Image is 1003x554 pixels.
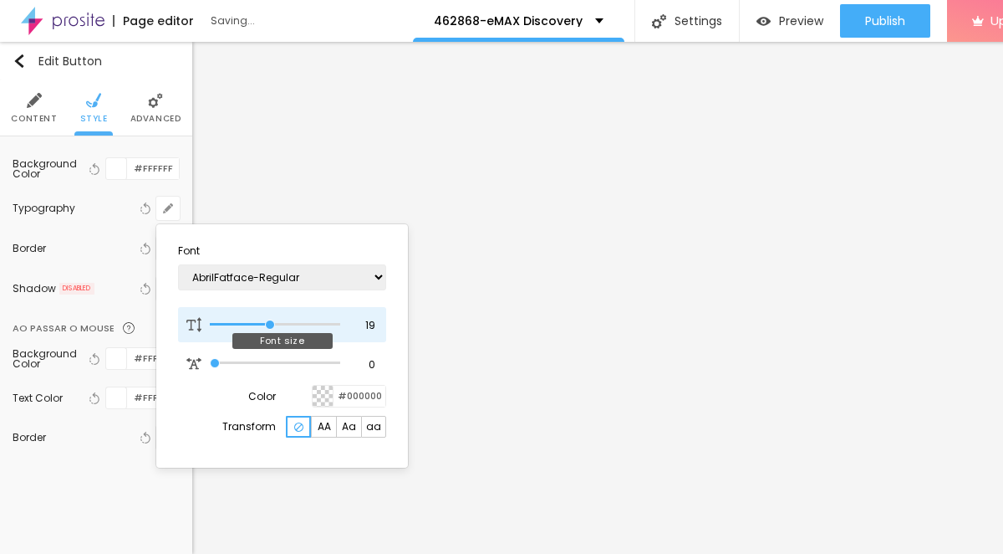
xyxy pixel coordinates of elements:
[342,422,356,432] span: Aa
[318,422,331,432] span: AA
[186,317,201,332] img: Icon Font Size
[178,246,386,256] p: Font
[366,422,381,432] span: aa
[186,357,201,372] img: Icon Letter Spacing
[222,422,276,432] p: Transform
[248,392,276,402] p: Color
[294,423,303,432] img: Icone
